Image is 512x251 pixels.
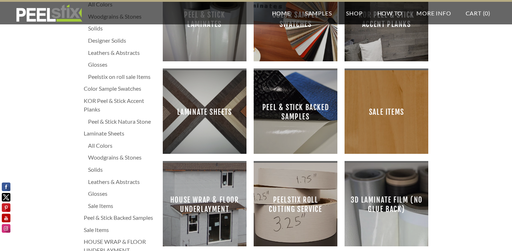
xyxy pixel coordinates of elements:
[254,163,337,246] a: Peelstix Roll Cutting Service
[88,36,156,45] a: Designer Solids
[259,76,332,148] span: Peel & Stick Backed Samples
[88,153,156,162] a: Woodgrains & Stones
[88,72,156,81] a: Peelstix on roll sale Items
[88,60,156,69] a: Glosses
[345,163,428,246] a: 3D Laminate film (no glue back)
[84,96,156,114] a: KOR Peel & Stick Accent Planks
[84,226,156,234] a: Sale Items
[370,2,410,24] a: How To
[265,2,298,24] a: Home
[163,163,246,246] a: HOUSE WRAP & FLOOR UNDERLAYMENT
[169,76,241,148] span: Laminate Sheets
[298,2,339,24] a: Samples
[345,70,428,154] a: Sale Items
[84,129,156,138] a: Laminate Sheets
[88,177,156,186] a: Leathers & Abstracts
[88,165,156,174] a: Solids
[163,70,246,154] a: Laminate Sheets
[350,169,423,241] span: 3D Laminate film (no glue back)
[259,169,332,241] span: Peelstix Roll Cutting Service
[88,24,156,33] a: Solids
[254,70,337,154] a: Peel & Stick Backed Samples
[485,10,488,16] span: 0
[84,213,156,222] a: Peel & Stick Backed Samples
[84,84,156,93] a: Color Sample Swatches
[339,2,370,24] a: Shop
[458,2,498,24] a: Cart (0)
[88,141,156,150] a: All Colors
[409,2,458,24] a: More Info
[88,48,156,57] a: Leathers & Abstracts
[88,202,156,210] a: Sale Items
[14,4,84,22] img: REFACE SUPPLIES
[350,76,423,148] span: Sale Items
[88,117,156,126] a: Peel & Stick Natura Stone
[169,169,241,241] span: HOUSE WRAP & FLOOR UNDERLAYMENT
[88,189,156,198] a: Glosses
